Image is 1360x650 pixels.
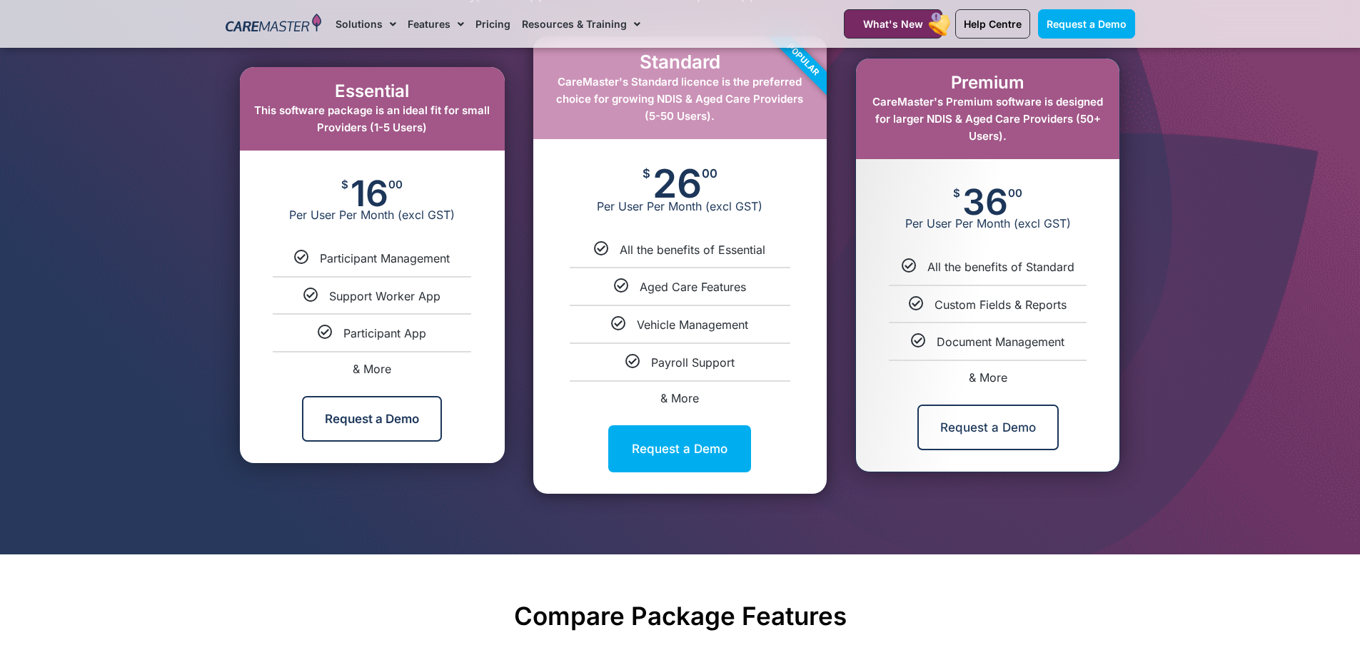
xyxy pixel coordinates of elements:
[953,188,960,198] span: $
[533,199,827,213] span: Per User Per Month (excl GST)
[856,216,1119,230] span: Per User Per Month (excl GST)
[917,405,1059,450] a: Request a Demo
[640,280,746,294] span: Aged Care Features
[556,75,803,123] span: CareMaster's Standard licence is the preferred choice for growing NDIS & Aged Care Providers (5-5...
[353,362,391,376] span: & More
[351,179,388,208] span: 16
[548,51,812,73] h2: Standard
[1038,9,1135,39] a: Request a Demo
[1008,188,1022,198] span: 00
[872,95,1103,143] span: CareMaster's Premium software is designed for larger NDIS & Aged Care Providers (50+ Users).
[1047,18,1127,30] span: Request a Demo
[844,9,942,39] a: What's New
[935,298,1067,312] span: Custom Fields & Reports
[343,326,426,340] span: Participant App
[341,179,348,190] span: $
[254,103,490,134] span: This software package is an ideal fit for small Providers (1-5 Users)
[329,289,440,303] span: Support Worker App
[962,188,1008,216] span: 36
[653,168,702,199] span: 26
[388,179,403,190] span: 00
[620,243,765,257] span: All the benefits of Essential
[637,318,748,332] span: Vehicle Management
[302,396,442,442] a: Request a Demo
[651,355,735,370] span: Payroll Support
[660,391,699,405] span: & More
[964,18,1022,30] span: Help Centre
[643,168,650,180] span: $
[955,9,1030,39] a: Help Centre
[320,251,450,265] span: Participant Management
[608,425,751,472] a: Request a Demo
[927,260,1074,274] span: All the benefits of Standard
[969,370,1007,385] span: & More
[240,208,505,222] span: Per User Per Month (excl GST)
[937,335,1064,349] span: Document Management
[226,601,1135,631] h2: Compare Package Features
[254,81,490,102] h2: Essential
[870,73,1105,93] h2: Premium
[863,18,923,30] span: What's New
[226,14,322,35] img: CareMaster Logo
[702,168,717,180] span: 00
